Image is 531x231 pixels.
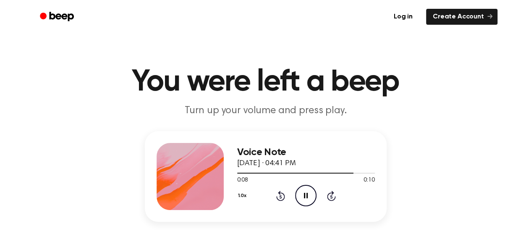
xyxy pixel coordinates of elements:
a: Create Account [426,9,497,25]
h3: Voice Note [237,147,375,158]
span: 0:08 [237,176,248,185]
span: 0:10 [364,176,374,185]
p: Turn up your volume and press play. [105,104,427,118]
span: [DATE] · 04:41 PM [237,160,296,167]
h1: You were left a beep [51,67,481,97]
button: 1.0x [237,189,250,203]
a: Log in [385,7,421,26]
a: Beep [34,9,81,25]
